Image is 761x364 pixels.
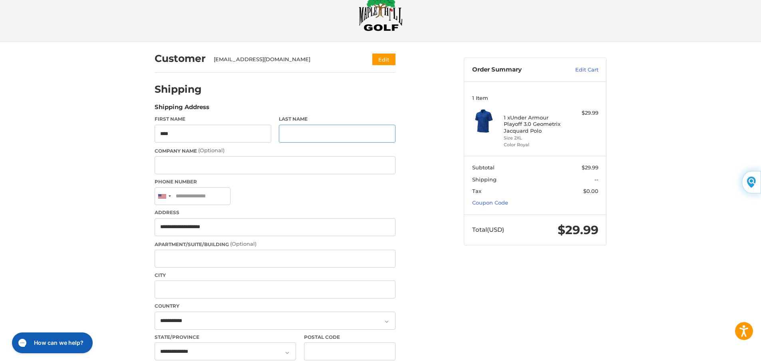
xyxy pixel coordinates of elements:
label: Company Name [155,147,395,155]
span: Total (USD) [472,226,504,233]
label: City [155,272,395,279]
label: Postal Code [304,334,396,341]
li: Size 2XL [504,135,565,141]
label: Country [155,302,395,310]
button: Edit [372,54,395,65]
div: $29.99 [567,109,598,117]
h2: Customer [155,52,206,65]
legend: Shipping Address [155,103,209,115]
label: Phone Number [155,178,395,185]
span: Tax [472,188,481,194]
small: (Optional) [198,147,225,153]
a: Coupon Code [472,199,508,206]
h2: Shipping [155,83,202,95]
span: Subtotal [472,164,495,171]
iframe: Gorgias live chat messenger [8,330,95,356]
div: United States: +1 [155,188,173,205]
span: $29.99 [582,164,598,171]
span: $0.00 [583,188,598,194]
small: (Optional) [230,241,256,247]
h3: Order Summary [472,66,558,74]
li: Color Royal [504,141,565,148]
a: Edit Cart [558,66,598,74]
h4: 1 x Under Armour Playoff 3.0 Geometrix Jacquard Polo [504,114,565,134]
span: -- [594,176,598,183]
label: State/Province [155,334,296,341]
label: Address [155,209,395,216]
span: $29.99 [558,223,598,237]
label: Apartment/Suite/Building [155,240,395,248]
label: First Name [155,115,271,123]
div: [EMAIL_ADDRESS][DOMAIN_NAME] [214,56,357,64]
label: Last Name [279,115,395,123]
h3: 1 Item [472,95,598,101]
span: Shipping [472,176,497,183]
